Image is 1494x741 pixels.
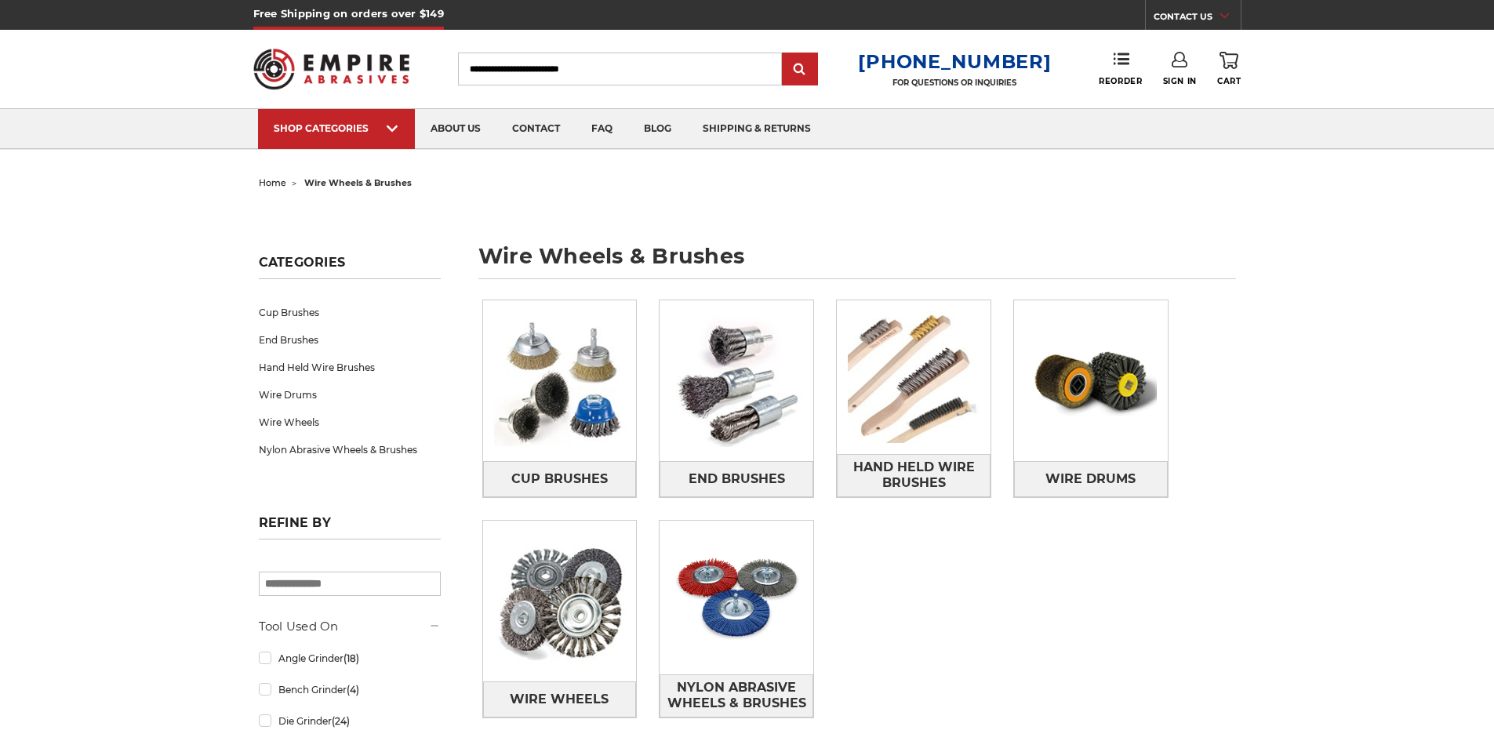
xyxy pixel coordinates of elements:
[1014,461,1168,496] a: Wire Drums
[510,686,609,713] span: Wire Wheels
[628,109,687,149] a: blog
[1045,466,1136,492] span: Wire Drums
[415,109,496,149] a: about us
[259,436,441,463] a: Nylon Abrasive Wheels & Brushes
[1099,52,1142,85] a: Reorder
[660,674,813,717] a: Nylon Abrasive Wheels & Brushes
[784,54,816,85] input: Submit
[259,676,441,703] a: Bench Grinder(4)
[660,461,813,496] a: End Brushes
[496,109,576,149] a: contact
[687,109,827,149] a: shipping & returns
[259,354,441,381] a: Hand Held Wire Brushes
[259,617,441,636] h5: Tool Used On
[259,255,441,279] h5: Categories
[344,652,359,664] span: (18)
[259,177,286,188] a: home
[660,521,813,674] img: Nylon Abrasive Wheels & Brushes
[259,381,441,409] a: Wire Drums
[332,715,350,727] span: (24)
[483,525,637,678] img: Wire Wheels
[858,50,1051,73] a: [PHONE_NUMBER]
[274,122,399,134] div: SHOP CATEGORIES
[837,454,991,497] a: Hand Held Wire Brushes
[259,409,441,436] a: Wire Wheels
[259,326,441,354] a: End Brushes
[259,707,441,735] a: Die Grinder(24)
[483,461,637,496] a: Cup Brushes
[478,245,1236,279] h1: wire wheels & brushes
[660,674,812,717] span: Nylon Abrasive Wheels & Brushes
[1154,8,1241,30] a: CONTACT US
[1163,76,1197,86] span: Sign In
[259,515,441,539] h5: Refine by
[259,299,441,326] a: Cup Brushes
[1217,76,1241,86] span: Cart
[304,177,412,188] span: wire wheels & brushes
[660,304,813,458] img: End Brushes
[347,684,359,696] span: (4)
[483,304,637,458] img: Cup Brushes
[1099,76,1142,86] span: Reorder
[576,109,628,149] a: faq
[838,454,990,496] span: Hand Held Wire Brushes
[837,300,991,454] img: Hand Held Wire Brushes
[1217,52,1241,86] a: Cart
[483,681,637,717] a: Wire Wheels
[253,38,410,100] img: Empire Abrasives
[511,466,608,492] span: Cup Brushes
[1014,304,1168,458] img: Wire Drums
[689,466,785,492] span: End Brushes
[858,78,1051,88] p: FOR QUESTIONS OR INQUIRIES
[259,645,441,672] a: Angle Grinder(18)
